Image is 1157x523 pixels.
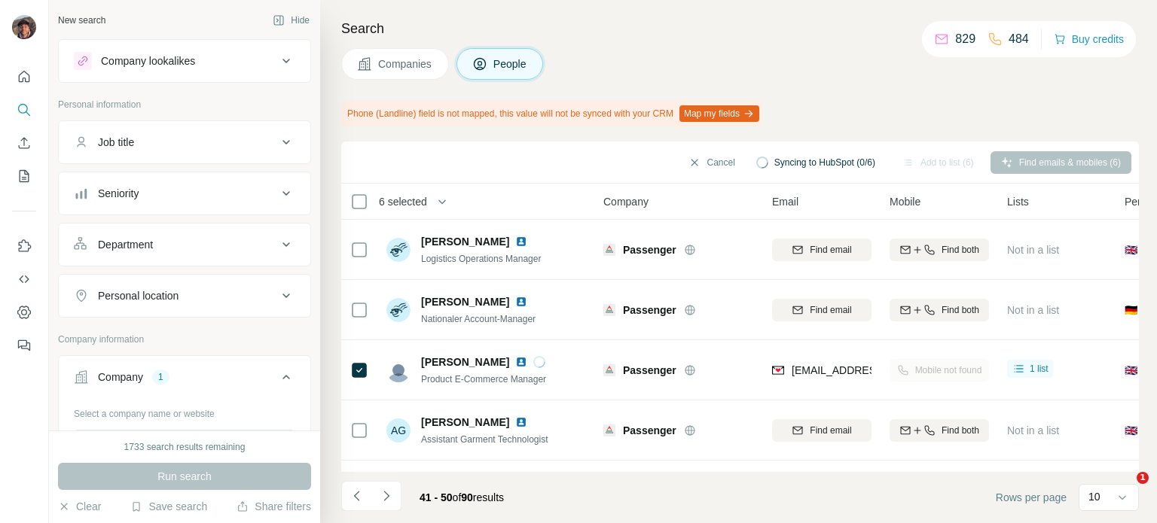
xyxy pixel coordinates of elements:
button: Cancel [678,151,745,174]
div: Department [98,237,153,252]
div: 1 [152,370,169,384]
button: Map my fields [679,105,759,122]
span: Syncing to HubSpot (0/6) [774,156,875,169]
span: Product E-Commerce Manager [421,374,546,385]
span: Company [603,194,649,209]
button: Job title [59,124,310,160]
img: Logo of Passenger [603,364,615,376]
button: Quick start [12,63,36,90]
span: 6 selected [379,194,427,209]
span: Find email [810,243,851,257]
span: 🇬🇧 [1125,242,1137,257]
button: Enrich CSV [12,129,36,157]
span: [PERSON_NAME] [421,354,509,369]
div: Job title [98,135,134,150]
button: Search [12,96,36,123]
button: Use Surfe on LinkedIn [12,233,36,260]
iframe: Intercom live chat [1106,472,1142,508]
span: results [420,491,504,503]
img: Logo of Passenger [603,304,615,316]
button: Hide [262,9,320,32]
span: Rows per page [996,490,1067,505]
button: Personal location [59,278,310,314]
span: Passenger [623,423,676,438]
p: 829 [955,30,975,48]
div: 1733 search results remaining [124,440,246,454]
img: LinkedIn logo [515,296,527,308]
span: 🇬🇧 [1125,363,1137,378]
span: 1 list [1030,362,1049,376]
span: of [453,491,462,503]
span: 90 [461,491,473,503]
button: Dashboard [12,299,36,326]
button: Feedback [12,332,36,359]
span: Logistics Operations Manager [421,254,541,264]
span: [PERSON_NAME] [421,294,509,309]
span: Find both [942,303,979,317]
div: New search [58,14,105,27]
button: Navigate to next page [371,481,401,511]
button: Find email [772,299,872,321]
div: Phone (Landline) field is not mapped, this value will not be synced with your CRM [341,101,762,126]
button: Company lookalikes [59,43,310,79]
div: Seniority [98,186,139,201]
span: [PERSON_NAME] [421,415,509,430]
span: Not in a list [1007,304,1059,316]
button: Use Surfe API [12,266,36,293]
img: Avatar [12,15,36,39]
p: 484 [1009,30,1029,48]
button: Find both [890,299,989,321]
img: Logo of Passenger [603,424,615,436]
div: Select a company name or website [74,401,295,421]
span: Find email [810,303,851,317]
span: 41 - 50 [420,491,453,503]
button: My lists [12,163,36,190]
button: Clear [58,499,101,514]
h4: Search [341,18,1139,39]
img: Avatar [386,298,411,322]
span: Lists [1007,194,1029,209]
img: Logo of Passenger [603,244,615,256]
div: AG [386,418,411,442]
span: Find email [810,424,851,437]
span: Email [772,194,798,209]
button: Find both [890,239,989,261]
img: provider findymail logo [772,363,784,378]
img: Avatar [386,358,411,382]
span: Not in a list [1007,424,1059,436]
span: [EMAIL_ADDRESS][DOMAIN_NAME] [792,364,970,376]
img: LinkedIn logo [515,416,527,428]
span: Mobile [890,194,920,209]
span: Find both [942,243,979,257]
span: Passenger [623,363,676,378]
span: Nationaler Account-Manager [421,314,536,324]
img: LinkedIn logo [515,236,527,248]
div: Company lookalikes [101,53,195,68]
span: 🇩🇪 [1125,303,1137,318]
p: Company information [58,333,311,346]
span: 🇬🇧 [1125,423,1137,438]
img: LinkedIn logo [515,356,527,368]
span: 1 [1137,472,1149,484]
button: Find email [772,239,872,261]
div: Company [98,369,143,385]
p: Personal information [58,98,311,111]
span: Passenger [623,242,676,257]
button: Buy credits [1054,29,1124,50]
span: [PERSON_NAME] [421,234,509,249]
p: 10 [1088,489,1101,504]
div: Personal location [98,288,179,303]
button: Share filters [237,499,311,514]
button: Department [59,227,310,263]
span: Companies [378,56,433,71]
span: Passenger [623,303,676,318]
button: Company1 [59,359,310,401]
img: Avatar [386,238,411,262]
button: Navigate to previous page [341,481,371,511]
button: Find both [890,419,989,442]
button: Seniority [59,175,310,211]
span: People [493,56,528,71]
span: Assistant Garment Technologist [421,434,548,445]
span: Not in a list [1007,244,1059,256]
button: Save search [130,499,207,514]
